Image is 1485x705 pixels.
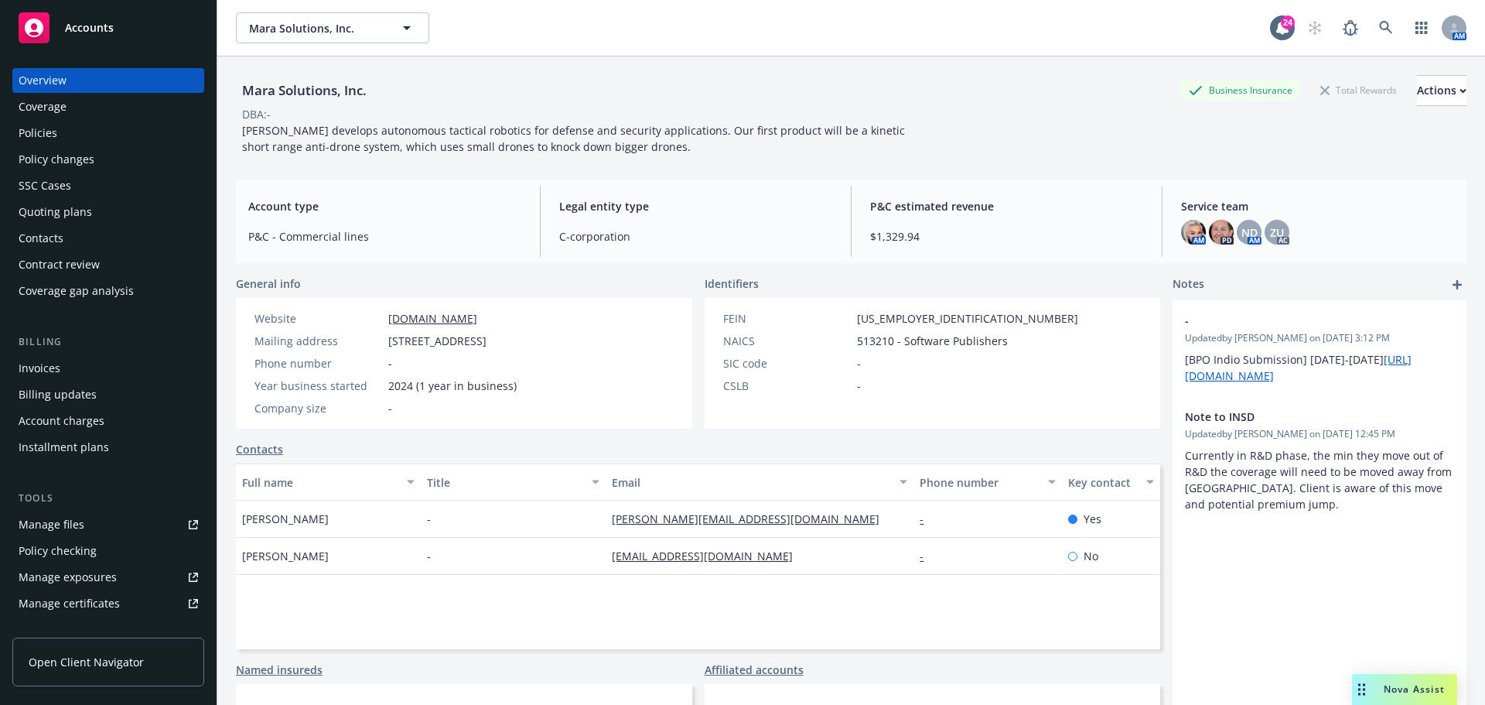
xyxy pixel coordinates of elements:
div: Contacts [19,226,63,251]
div: Key contact [1068,474,1137,491]
a: [EMAIL_ADDRESS][DOMAIN_NAME] [612,549,805,563]
a: Coverage gap analysis [12,279,204,303]
a: Contract review [12,252,204,277]
span: Mara Solutions, Inc. [249,20,383,36]
span: - [857,378,861,394]
div: Phone number [254,355,382,371]
span: Currently in R&D phase, the min they move out of R&D the coverage will need to be moved away from... [1185,448,1455,512]
button: Key contact [1062,464,1160,501]
a: add [1448,275,1466,294]
span: Updated by [PERSON_NAME] on [DATE] 12:45 PM [1185,427,1454,441]
div: 24 [1281,15,1295,29]
a: Quoting plans [12,200,204,224]
span: - [427,548,431,564]
div: Account charges [19,409,104,433]
a: [PERSON_NAME][EMAIL_ADDRESS][DOMAIN_NAME] [612,512,892,526]
button: Email [606,464,913,501]
button: Actions [1417,75,1466,106]
a: Switch app [1406,12,1437,43]
div: Coverage [19,94,67,119]
span: $1,329.94 [870,228,1143,245]
div: Mailing address [254,333,382,349]
button: Nova Assist [1352,674,1457,705]
div: Manage claims [19,618,97,642]
span: [PERSON_NAME] develops autonomous tactical robotics for defense and security applications. Our fi... [242,123,908,154]
div: Overview [19,68,67,93]
div: Business Insurance [1181,80,1300,100]
span: [PERSON_NAME] [242,548,329,564]
a: SSC Cases [12,173,204,198]
a: Policy checking [12,539,204,563]
a: Named insureds [236,662,323,678]
span: General info [236,275,301,292]
div: Actions [1417,76,1466,105]
div: Contract review [19,252,100,277]
span: - [1185,313,1414,329]
span: - [857,355,861,371]
a: Affiliated accounts [705,662,804,678]
a: - [920,549,936,563]
div: -Updatedby [PERSON_NAME] on [DATE] 3:12 PM[BPO Indio Submission] [DATE]-[DATE][URL][DOMAIN_NAME] [1173,300,1466,396]
div: Title [427,474,582,491]
span: 513210 - Software Publishers [857,333,1008,349]
button: Full name [236,464,421,501]
div: DBA: - [242,106,271,122]
span: Yes [1084,511,1101,527]
span: ND [1241,224,1258,241]
span: Service team [1181,198,1454,214]
a: Accounts [12,6,204,50]
a: Coverage [12,94,204,119]
span: Legal entity type [559,198,832,214]
button: Phone number [913,464,1061,501]
a: [DOMAIN_NAME] [388,311,477,326]
a: Manage files [12,512,204,537]
span: - [388,355,392,371]
span: Nova Assist [1384,683,1445,696]
div: SSC Cases [19,173,71,198]
a: Overview [12,68,204,93]
span: Note to INSD [1185,409,1414,425]
span: Updated by [PERSON_NAME] on [DATE] 3:12 PM [1185,331,1454,345]
div: Year business started [254,378,382,394]
span: Open Client Navigator [29,654,144,670]
div: Policy checking [19,539,97,563]
div: Manage files [19,512,84,537]
span: [US_EMPLOYER_IDENTIFICATION_NUMBER] [857,310,1078,327]
button: Title [421,464,606,501]
span: P&C estimated revenue [870,198,1143,214]
a: Policy changes [12,147,204,172]
div: Email [612,474,890,491]
a: Manage exposures [12,565,204,590]
div: Website [254,310,382,327]
div: Drag to move [1352,674,1371,705]
a: Start snowing [1299,12,1330,43]
span: - [427,511,431,527]
a: Manage claims [12,618,204,642]
a: Policies [12,121,204,145]
a: Manage certificates [12,591,204,616]
span: No [1084,548,1098,564]
div: Manage exposures [19,565,117,590]
div: Policy changes [19,147,94,172]
a: Installment plans [12,435,204,460]
a: Invoices [12,356,204,381]
span: 2024 (1 year in business) [388,378,517,394]
span: Account type [248,198,521,214]
div: Invoices [19,356,60,381]
div: FEIN [723,310,851,327]
a: Account charges [12,409,204,433]
a: Contacts [236,441,283,457]
div: Manage certificates [19,591,120,616]
div: NAICS [723,333,851,349]
span: [PERSON_NAME] [242,511,329,527]
span: Identifiers [705,275,759,292]
span: - [388,400,392,416]
div: Mara Solutions, Inc. [236,80,373,101]
img: photo [1181,220,1206,245]
div: Tools [12,491,204,506]
a: - [920,512,936,526]
a: Contacts [12,226,204,251]
div: Note to INSDUpdatedby [PERSON_NAME] on [DATE] 12:45 PMCurrently in R&D phase, the min they move o... [1173,396,1466,525]
div: Full name [242,474,398,491]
